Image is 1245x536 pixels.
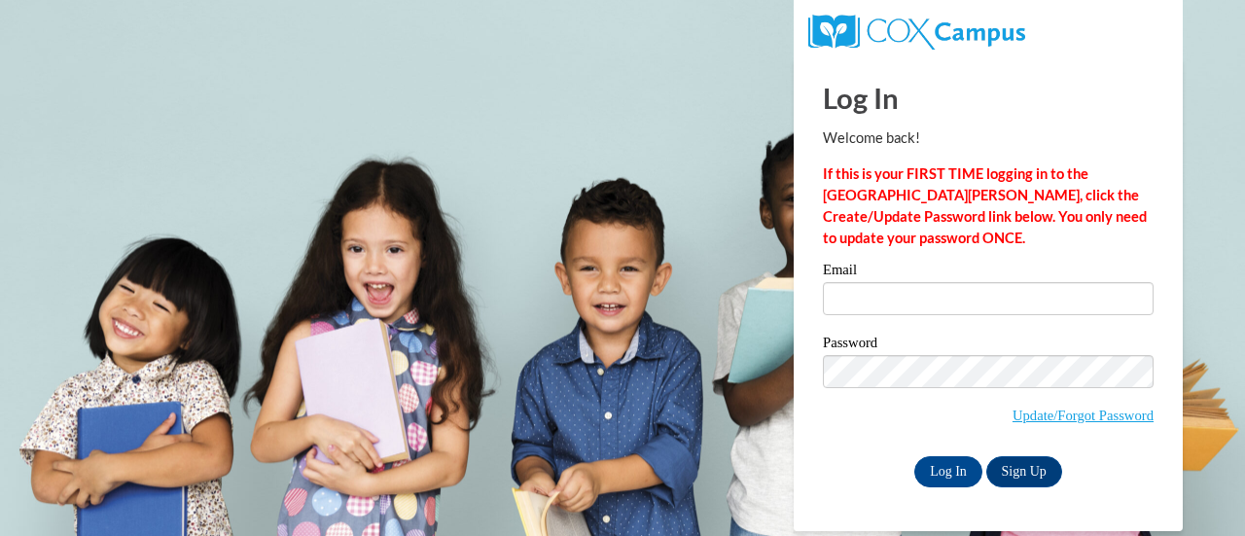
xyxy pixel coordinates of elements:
a: COX Campus [808,22,1025,39]
strong: If this is your FIRST TIME logging in to the [GEOGRAPHIC_DATA][PERSON_NAME], click the Create/Upd... [823,165,1147,246]
label: Password [823,336,1154,355]
input: Log In [914,456,982,487]
h1: Log In [823,78,1154,118]
label: Email [823,263,1154,282]
p: Welcome back! [823,127,1154,149]
img: COX Campus [808,15,1025,50]
a: Update/Forgot Password [1013,408,1154,423]
a: Sign Up [986,456,1062,487]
